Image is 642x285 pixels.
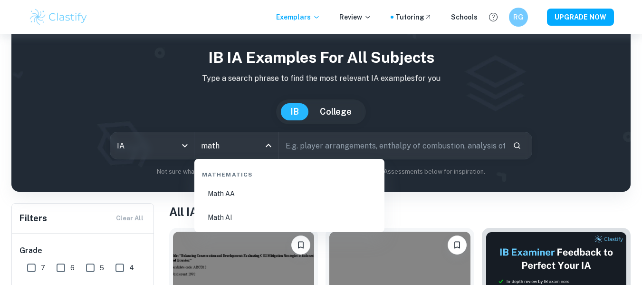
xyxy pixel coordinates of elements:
[70,263,75,273] span: 6
[291,236,310,255] button: Bookmark
[276,12,320,22] p: Exemplars
[262,139,275,152] button: Close
[339,12,372,22] p: Review
[19,46,623,69] h1: IB IA examples for all subjects
[19,73,623,84] p: Type a search phrase to find the most relevant IA examples for you
[509,138,525,154] button: Search
[279,132,506,159] input: E.g. player arrangements, enthalpy of combustion, analysis of a big city...
[198,183,381,205] li: Math AA
[129,263,134,273] span: 4
[448,236,467,255] button: Bookmark
[281,103,308,120] button: IB
[547,9,614,26] button: UPGRADE NOW
[485,9,501,25] button: Help and Feedback
[198,163,381,183] div: Mathematics
[451,12,478,22] a: Schools
[29,8,89,27] img: Clastify logo
[198,206,381,228] li: Math AI
[19,212,47,225] h6: Filters
[100,263,104,273] span: 5
[169,203,631,220] h1: All IA Examples
[310,103,361,120] button: College
[19,167,623,177] p: Not sure what to search for? You can always look through our example Internal Assessments below f...
[513,12,524,22] h6: RG
[110,132,194,159] div: IA
[19,245,147,256] h6: Grade
[395,12,432,22] a: Tutoring
[509,8,528,27] button: RG
[41,263,45,273] span: 7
